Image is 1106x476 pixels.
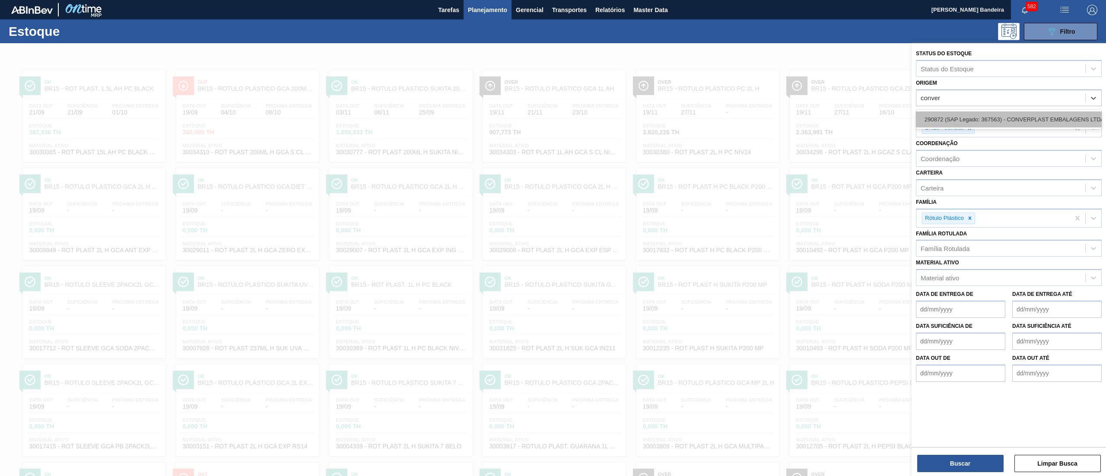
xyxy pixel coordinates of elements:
div: Família Rotulada [921,245,969,252]
input: dd/mm/yyyy [1012,301,1102,318]
span: Planejamento [468,5,507,15]
span: Relatórios [595,5,625,15]
span: 582 [1026,2,1038,11]
input: dd/mm/yyyy [1012,365,1102,382]
label: Coordenação [916,140,958,146]
label: Destino [916,109,939,115]
label: Data suficiência até [1012,323,1071,329]
span: Tarefas [438,5,459,15]
h1: Estoque [9,26,143,36]
span: Transportes [552,5,587,15]
div: Rótulo Plástico [922,213,965,224]
img: userActions [1059,5,1070,15]
label: Data suficiência de [916,323,973,329]
label: Data out de [916,355,950,361]
input: dd/mm/yyyy [916,333,1005,350]
input: dd/mm/yyyy [916,365,1005,382]
label: Data de Entrega até [1012,291,1072,297]
input: dd/mm/yyyy [916,301,1005,318]
input: dd/mm/yyyy [1012,333,1102,350]
div: Pogramando: nenhum usuário selecionado [998,23,1020,40]
button: Notificações [1011,4,1039,16]
button: Filtro [1024,23,1097,40]
div: 290872 (SAP Legado: 367563) - CONVERPLAST EMBALAGENS LTDA [916,111,1102,127]
span: Gerencial [516,5,543,15]
label: Data out até [1012,355,1049,361]
div: Carteira [921,184,944,191]
label: Status do Estoque [916,51,972,57]
img: Logout [1087,5,1097,15]
img: TNhmsLtSVTkK8tSr43FrP2fwEKptu5GPRR3wAAAABJRU5ErkJggg== [11,6,53,14]
label: Carteira [916,170,943,176]
div: Material ativo [921,274,959,282]
label: Origem [916,80,937,86]
label: Data de Entrega de [916,291,973,297]
div: Status do Estoque [921,65,974,72]
div: Coordenação [921,155,960,162]
label: Família Rotulada [916,231,967,237]
span: Master Data [633,5,667,15]
label: Família [916,199,937,205]
span: Filtro [1060,28,1075,35]
label: Material ativo [916,260,959,266]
